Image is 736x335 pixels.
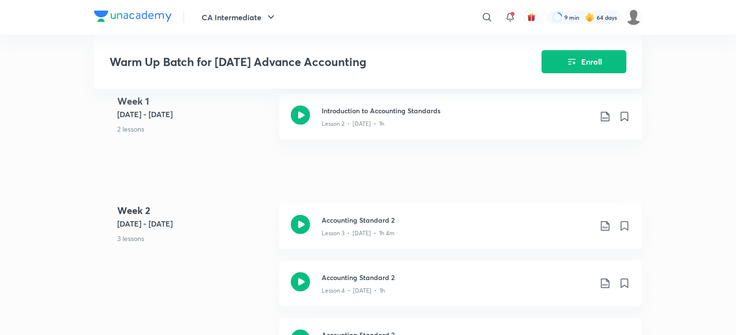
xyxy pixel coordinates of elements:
h3: Warm Up Batch for [DATE] Advance Accounting [109,55,487,69]
a: Accounting Standard 2Lesson 4 • [DATE] • 1h [279,261,642,318]
h4: Week 1 [117,94,272,108]
a: Company Logo [94,11,172,25]
h3: Accounting Standard 2 [322,215,592,225]
a: Introduction to Accounting StandardsLesson 2 • [DATE] • 1h [279,94,642,151]
img: avatar [527,13,536,22]
h3: Introduction to Accounting Standards [322,106,592,116]
button: avatar [524,10,539,25]
button: CA Intermediate [196,8,283,27]
p: 2 lessons [117,124,272,134]
p: Lesson 2 • [DATE] • 1h [322,120,384,128]
h5: [DATE] - [DATE] [117,108,272,120]
h3: Accounting Standard 2 [322,272,592,282]
h4: Week 2 [117,203,272,218]
img: streak [585,13,595,22]
img: dhanak [626,9,642,26]
h5: [DATE] - [DATE] [117,218,272,229]
p: 3 lessons [117,233,272,243]
img: Company Logo [94,11,172,22]
a: Accounting Standard 2Lesson 3 • [DATE] • 1h 4m [279,203,642,261]
p: Lesson 3 • [DATE] • 1h 4m [322,229,395,238]
button: Enroll [542,50,627,73]
p: Lesson 4 • [DATE] • 1h [322,286,385,295]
